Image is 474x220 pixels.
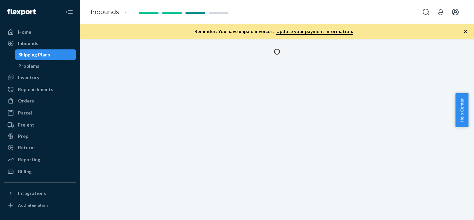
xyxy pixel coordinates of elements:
a: Billing [4,166,76,177]
button: Open notifications [434,5,447,19]
button: Open account menu [449,5,462,19]
a: Inbounds [91,8,119,16]
a: Returns [4,142,76,153]
button: Help Center [455,93,468,127]
img: Flexport logo [7,9,36,15]
a: Replenishments [4,84,76,95]
div: Integrations [18,190,46,197]
button: Open Search Box [419,5,433,19]
a: Home [4,27,76,37]
a: Freight [4,120,76,130]
div: Replenishments [18,86,53,93]
div: Parcel [18,109,32,116]
a: Add Integration [4,201,76,209]
a: Problems [15,61,76,71]
div: Inbounds [18,40,38,47]
a: Update your payment information. [276,28,353,35]
div: Add Integration [18,202,48,208]
div: Shipping Plans [18,51,50,58]
a: Orders [4,95,76,106]
ol: breadcrumbs [85,2,137,22]
a: Shipping Plans [15,49,76,60]
div: Prep [18,133,28,140]
div: Freight [18,122,34,128]
p: Reminder: You have unpaid invoices. [194,28,353,35]
a: Inventory [4,72,76,83]
button: Close Navigation [63,5,76,19]
div: Returns [18,144,36,151]
div: Problems [18,63,39,69]
div: Inventory [18,74,39,81]
div: Reporting [18,156,40,163]
div: Orders [18,97,34,104]
a: Prep [4,131,76,142]
a: Reporting [4,154,76,165]
button: Integrations [4,188,76,199]
div: Home [18,29,31,35]
a: Parcel [4,107,76,118]
div: Billing [18,168,32,175]
a: Inbounds [4,38,76,49]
